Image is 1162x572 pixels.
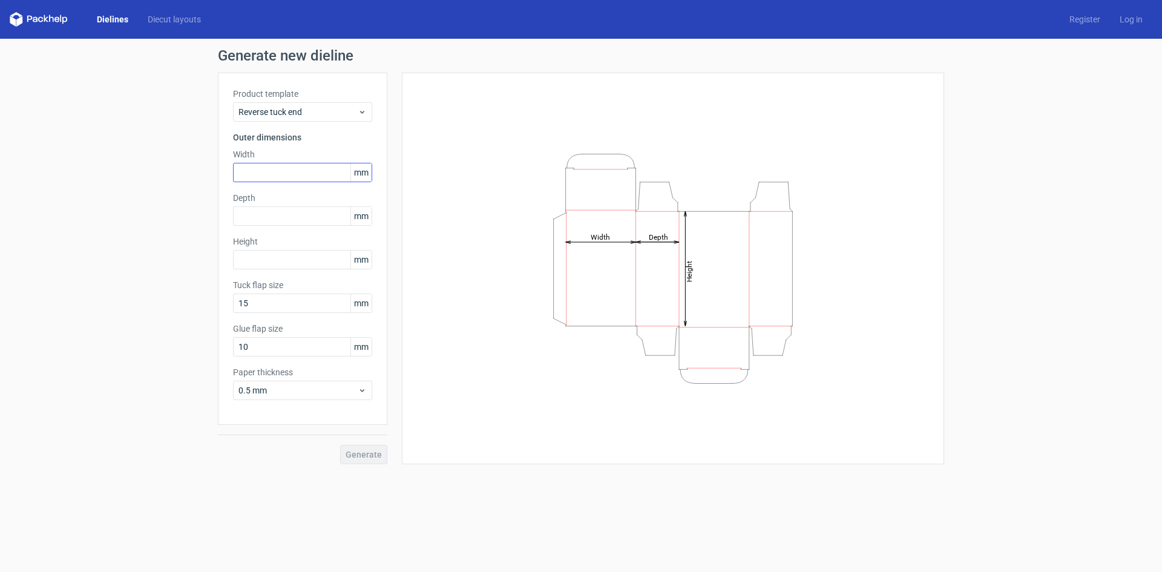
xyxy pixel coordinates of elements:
[591,232,610,241] tspan: Width
[1060,13,1110,25] a: Register
[87,13,138,25] a: Dielines
[218,48,944,63] h1: Generate new dieline
[233,148,372,160] label: Width
[233,366,372,378] label: Paper thickness
[233,323,372,335] label: Glue flap size
[233,192,372,204] label: Depth
[138,13,211,25] a: Diecut layouts
[649,232,668,241] tspan: Depth
[350,338,372,356] span: mm
[233,131,372,143] h3: Outer dimensions
[350,251,372,269] span: mm
[350,294,372,312] span: mm
[238,384,358,396] span: 0.5 mm
[685,260,694,281] tspan: Height
[233,88,372,100] label: Product template
[233,235,372,248] label: Height
[233,279,372,291] label: Tuck flap size
[350,207,372,225] span: mm
[350,163,372,182] span: mm
[1110,13,1152,25] a: Log in
[238,106,358,118] span: Reverse tuck end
